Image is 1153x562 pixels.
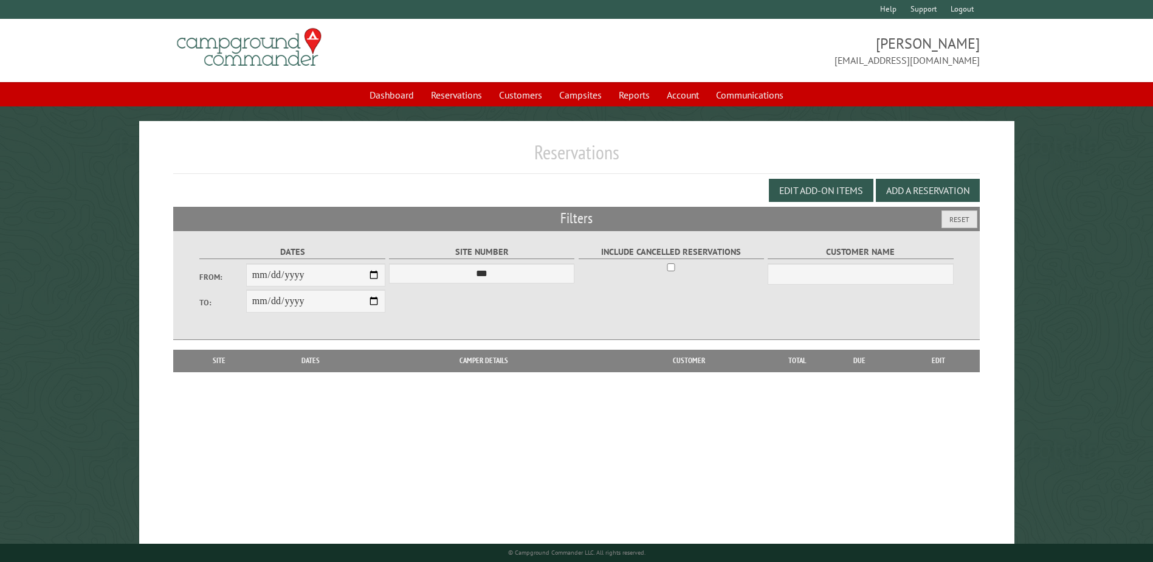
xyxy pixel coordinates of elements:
a: Communications [709,83,791,106]
h2: Filters [173,207,979,230]
th: Customer [605,350,773,372]
th: Camper Details [363,350,605,372]
label: From: [199,271,246,283]
a: Account [659,83,706,106]
button: Edit Add-on Items [769,179,873,202]
a: Reports [611,83,657,106]
th: Site [179,350,258,372]
label: To: [199,297,246,308]
a: Reservations [424,83,489,106]
small: © Campground Commander LLC. All rights reserved. [508,549,645,557]
label: Site Number [389,245,574,259]
a: Dashboard [362,83,421,106]
th: Total [773,350,821,372]
th: Edit [898,350,980,372]
button: Reset [941,210,977,228]
h1: Reservations [173,140,979,174]
label: Include Cancelled Reservations [579,245,764,259]
img: Campground Commander [173,24,325,71]
th: Dates [259,350,363,372]
th: Due [821,350,898,372]
a: Campsites [552,83,609,106]
label: Customer Name [768,245,953,259]
label: Dates [199,245,385,259]
a: Customers [492,83,549,106]
span: [PERSON_NAME] [EMAIL_ADDRESS][DOMAIN_NAME] [577,33,980,68]
button: Add a Reservation [876,179,980,202]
